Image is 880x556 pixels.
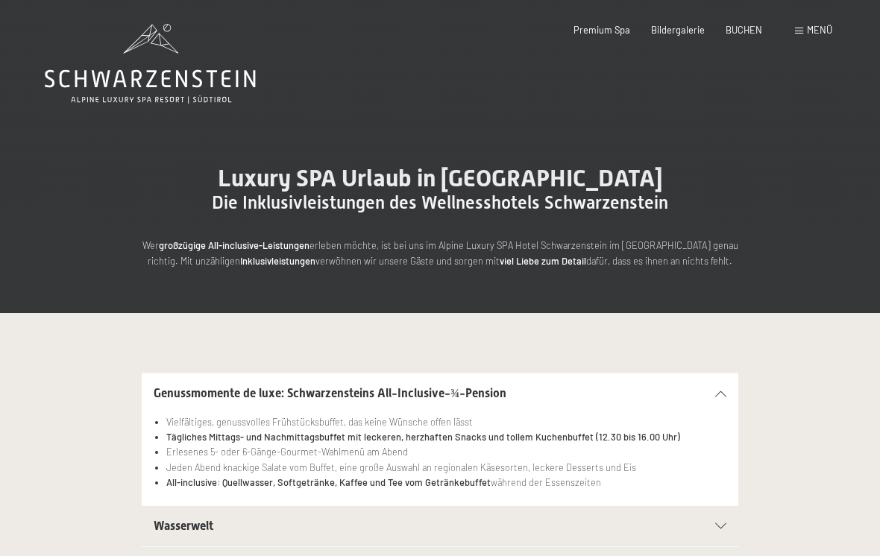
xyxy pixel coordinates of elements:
p: Wer erleben möchte, ist bei uns im Alpine Luxury SPA Hotel Schwarzenstein im [GEOGRAPHIC_DATA] ge... [142,238,738,268]
span: Die Inklusivleistungen des Wellnesshotels Schwarzenstein [212,192,668,213]
li: Vielfältiges, genussvolles Frühstücksbuffet, das keine Wünsche offen lässt [166,414,726,429]
span: Menü [807,24,832,36]
strong: Inklusivleistungen [240,255,315,267]
span: Genussmomente de luxe: Schwarzensteins All-Inclusive-¾-Pension [154,386,506,400]
li: während der Essenszeiten [166,475,726,490]
strong: großzügige All-inclusive-Leistungen [159,239,309,251]
a: BUCHEN [726,24,762,36]
span: Wasserwelt [154,519,213,533]
a: Bildergalerie [651,24,705,36]
li: Erlesenes 5- oder 6-Gänge-Gourmet-Wahlmenü am Abend [166,444,726,459]
span: Luxury SPA Urlaub in [GEOGRAPHIC_DATA] [218,164,663,192]
strong: Tägliches Mittags- und Nachmittagsbuffet mit leckeren, herzhaften Snacks und tollem Kuchenbuffet ... [166,431,680,443]
strong: All-inclusive: Quellwasser, Softgetränke, Kaffee und Tee vom Getränkebuffet [166,476,491,488]
strong: viel Liebe zum Detail [500,255,586,267]
li: Jeden Abend knackige Salate vom Buffet, eine große Auswahl an regionalen Käsesorten, leckere Dess... [166,460,726,475]
a: Premium Spa [573,24,630,36]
